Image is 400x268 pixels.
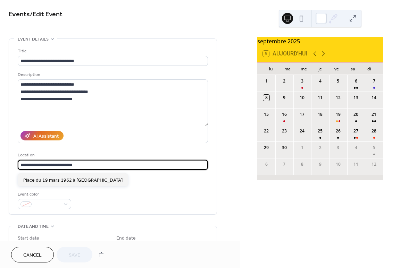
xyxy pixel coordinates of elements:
[335,78,341,84] div: 5
[18,191,70,198] div: Event color
[335,161,341,167] div: 10
[263,95,269,101] div: 8
[281,128,287,134] div: 23
[299,161,305,167] div: 8
[263,78,269,84] div: 1
[299,78,305,84] div: 3
[353,145,359,151] div: 4
[23,252,42,259] span: Cancel
[299,145,305,151] div: 1
[263,145,269,151] div: 29
[33,133,59,140] div: AI Assistant
[18,36,49,43] span: Event details
[312,62,328,75] div: je
[317,95,323,101] div: 11
[299,95,305,101] div: 10
[335,111,341,118] div: 19
[371,145,377,151] div: 5
[317,161,323,167] div: 9
[116,235,136,242] div: End date
[18,47,207,55] div: Title
[263,62,279,75] div: lu
[263,161,269,167] div: 6
[317,145,323,151] div: 2
[371,128,377,134] div: 28
[353,111,359,118] div: 20
[353,78,359,84] div: 6
[345,62,361,75] div: sa
[371,161,377,167] div: 12
[317,128,323,134] div: 25
[281,161,287,167] div: 7
[335,128,341,134] div: 26
[23,177,123,184] span: Place du 19 mars 1962 à [GEOGRAPHIC_DATA]
[20,131,64,140] button: AI Assistant
[335,145,341,151] div: 3
[30,8,62,21] span: / Edit Event
[371,78,377,84] div: 7
[295,62,312,75] div: me
[353,161,359,167] div: 11
[299,128,305,134] div: 24
[263,128,269,134] div: 22
[353,128,359,134] div: 27
[353,95,359,101] div: 13
[281,95,287,101] div: 9
[335,95,341,101] div: 12
[257,37,383,45] div: septembre 2025
[11,247,54,262] button: Cancel
[9,8,30,21] a: Events
[281,145,287,151] div: 30
[299,111,305,118] div: 17
[361,62,377,75] div: di
[281,111,287,118] div: 16
[317,111,323,118] div: 18
[279,62,295,75] div: ma
[328,62,345,75] div: ve
[317,78,323,84] div: 4
[18,235,39,242] div: Start date
[371,111,377,118] div: 21
[371,95,377,101] div: 14
[18,223,49,230] span: Date and time
[18,152,207,159] div: Location
[18,71,207,78] div: Description
[281,78,287,84] div: 2
[263,111,269,118] div: 15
